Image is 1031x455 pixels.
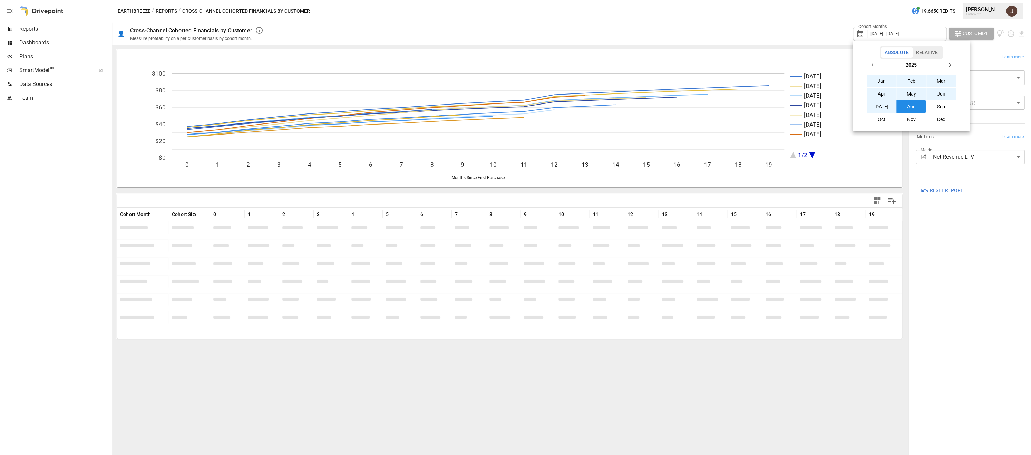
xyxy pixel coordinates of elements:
[896,88,926,100] button: May
[896,75,926,87] button: Feb
[867,88,896,100] button: Apr
[926,88,956,100] button: Jun
[879,59,943,71] button: 2025
[912,47,942,58] button: Relative
[896,100,926,113] button: Aug
[867,75,896,87] button: Jan
[881,47,913,58] button: Absolute
[926,75,956,87] button: Mar
[896,113,926,126] button: Nov
[867,113,896,126] button: Oct
[867,100,896,113] button: [DATE]
[926,100,956,113] button: Sep
[926,113,956,126] button: Dec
